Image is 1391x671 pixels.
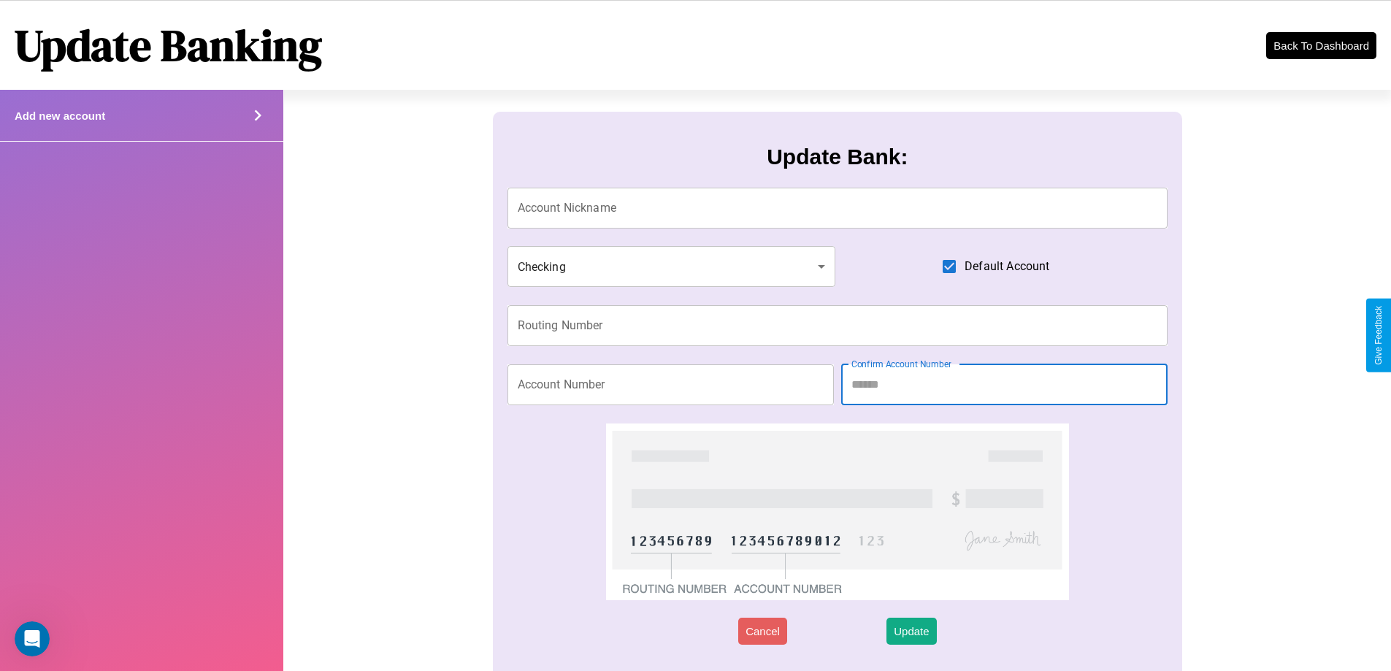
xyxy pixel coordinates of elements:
[507,246,836,287] div: Checking
[1266,32,1376,59] button: Back To Dashboard
[851,358,951,370] label: Confirm Account Number
[15,15,322,75] h1: Update Banking
[886,618,936,645] button: Update
[15,110,105,122] h4: Add new account
[15,621,50,656] iframe: Intercom live chat
[606,423,1068,600] img: check
[738,618,787,645] button: Cancel
[1373,306,1384,365] div: Give Feedback
[767,145,908,169] h3: Update Bank:
[965,258,1049,275] span: Default Account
